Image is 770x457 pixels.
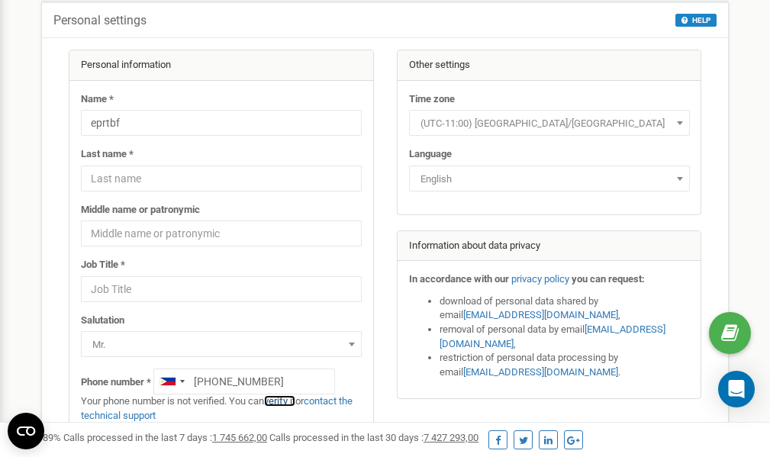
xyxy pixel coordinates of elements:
[572,273,645,285] strong: you can request:
[424,432,478,443] u: 7 427 293,00
[81,110,362,136] input: Name
[414,169,685,190] span: English
[81,92,114,107] label: Name *
[81,395,353,421] a: contact the technical support
[414,113,685,134] span: (UTC-11:00) Pacific/Midway
[675,14,717,27] button: HELP
[81,166,362,191] input: Last name
[8,413,44,449] button: Open CMP widget
[69,50,373,81] div: Personal information
[153,368,335,394] input: +1-800-555-55-55
[409,147,452,162] label: Language
[81,314,124,328] label: Salutation
[81,147,134,162] label: Last name *
[81,258,125,272] label: Job Title *
[463,366,618,378] a: [EMAIL_ADDRESS][DOMAIN_NAME]
[264,395,295,407] a: verify it
[63,432,267,443] span: Calls processed in the last 7 days :
[440,323,665,349] a: [EMAIL_ADDRESS][DOMAIN_NAME]
[511,273,569,285] a: privacy policy
[81,394,362,423] p: Your phone number is not verified. You can or
[269,432,478,443] span: Calls processed in the last 30 days :
[718,371,755,407] div: Open Intercom Messenger
[409,166,690,191] span: English
[154,369,189,394] div: Telephone country code
[81,375,151,390] label: Phone number *
[398,231,701,262] div: Information about data privacy
[398,50,701,81] div: Other settings
[86,334,356,356] span: Mr.
[212,432,267,443] u: 1 745 662,00
[463,309,618,320] a: [EMAIL_ADDRESS][DOMAIN_NAME]
[81,220,362,246] input: Middle name or patronymic
[409,110,690,136] span: (UTC-11:00) Pacific/Midway
[81,203,200,217] label: Middle name or patronymic
[440,351,690,379] li: restriction of personal data processing by email .
[409,273,509,285] strong: In accordance with our
[81,331,362,357] span: Mr.
[440,323,690,351] li: removal of personal data by email ,
[81,276,362,302] input: Job Title
[409,92,455,107] label: Time zone
[440,294,690,323] li: download of personal data shared by email ,
[53,14,147,27] h5: Personal settings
